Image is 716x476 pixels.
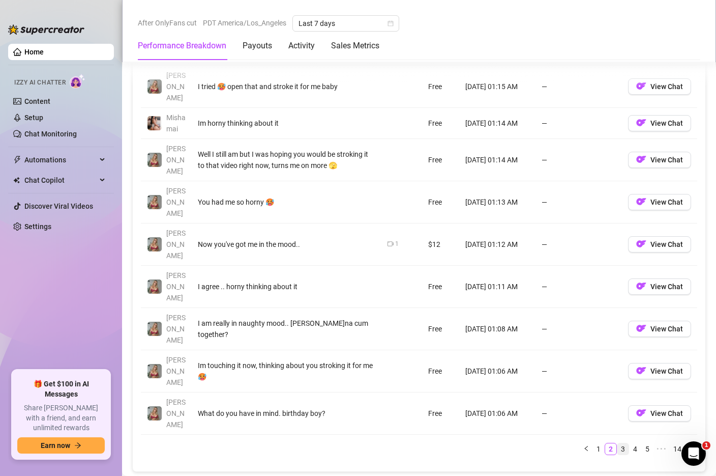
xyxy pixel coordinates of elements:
[166,398,186,429] span: [PERSON_NAME]
[650,240,683,248] span: View Chat
[636,154,646,164] img: OF
[147,195,162,209] img: Laura
[459,181,535,223] td: [DATE] 01:13 AM
[653,443,670,455] li: Next 5 Pages
[650,283,683,291] span: View Chat
[147,237,162,251] img: Laura
[650,156,683,164] span: View Chat
[628,369,691,377] a: OFView Chat
[650,198,683,206] span: View Chat
[650,367,683,375] span: View Chat
[422,181,459,223] td: Free
[535,266,622,308] td: —
[422,308,459,350] td: Free
[459,266,535,308] td: [DATE] 01:11 AM
[422,139,459,181] td: Free
[166,114,186,133] span: Mishamai
[628,405,691,422] button: OFView Chat
[628,411,691,419] a: OFView Chat
[24,152,97,168] span: Automations
[387,20,394,26] span: calendar
[331,40,379,52] div: Sales Metrics
[628,194,691,210] button: OFView Chat
[535,350,622,393] td: —
[636,197,646,207] img: OF
[628,115,691,131] button: OFView Chat
[535,308,622,350] td: —
[636,239,646,249] img: OF
[198,408,375,419] div: What do you have in mind. birthday boy?
[628,278,691,295] button: OFView Chat
[147,364,162,378] img: Laura
[628,363,691,379] button: OFView Chat
[422,66,459,108] td: Free
[628,242,691,250] a: OFView Chat
[459,393,535,435] td: [DATE] 01:06 AM
[681,441,706,466] iframe: Intercom live chat
[650,119,683,127] span: View Chat
[535,393,622,435] td: —
[628,78,691,95] button: OFView Chat
[628,200,691,208] a: OFView Chat
[288,40,315,52] div: Activity
[628,236,691,253] button: OFView Chat
[243,40,272,52] div: Payouts
[198,197,375,208] div: You had me so horny 🥵
[636,281,646,291] img: OF
[628,158,691,166] a: OFView Chat
[628,121,691,129] a: OFView Chat
[535,181,622,223] td: —
[593,443,604,455] a: 1
[166,71,186,102] span: [PERSON_NAME]
[535,223,622,266] td: —
[636,81,646,91] img: OF
[628,85,691,93] a: OFView Chat
[636,118,646,128] img: OF
[636,408,646,418] img: OF
[702,441,710,450] span: 1
[459,108,535,139] td: [DATE] 01:14 AM
[24,202,93,210] a: Discover Viral Videos
[17,379,105,399] span: 🎁 Get $100 in AI Messages
[299,16,393,31] span: Last 7 days
[459,139,535,181] td: [DATE] 01:14 AM
[459,350,535,393] td: [DATE] 01:06 AM
[74,442,81,449] span: arrow-right
[628,285,691,293] a: OFView Chat
[166,271,186,302] span: [PERSON_NAME]
[535,139,622,181] td: —
[636,323,646,333] img: OF
[147,406,162,421] img: Laura
[147,153,162,167] img: Laura
[422,350,459,393] td: Free
[650,82,683,91] span: View Chat
[580,443,592,455] button: left
[24,222,51,231] a: Settings
[13,156,21,164] span: thunderbolt
[653,443,670,455] span: •••
[628,152,691,168] button: OFView Chat
[147,322,162,336] img: Laura
[617,443,629,455] li: 3
[70,74,85,89] img: AI Chatter
[24,97,50,105] a: Content
[166,145,186,175] span: [PERSON_NAME]
[166,187,186,217] span: [PERSON_NAME]
[8,24,84,35] img: logo-BBDzfeDw.svg
[583,445,589,452] span: left
[41,441,70,450] span: Earn now
[198,118,375,129] div: Im horny thinking about it
[203,15,286,31] span: PDT America/Los_Angeles
[605,443,617,455] li: 2
[580,443,592,455] li: Previous Page
[166,356,186,386] span: [PERSON_NAME]
[24,172,97,188] span: Chat Copilot
[628,321,691,337] button: OFView Chat
[166,229,186,260] span: [PERSON_NAME]
[422,108,459,139] td: Free
[636,366,646,376] img: OF
[198,281,375,292] div: I agree .. horny thinking about it
[198,149,375,171] div: Well I still am but I was hoping you would be stroking it to that video right now, turns me on mo...
[166,314,186,344] span: [PERSON_NAME]
[459,308,535,350] td: [DATE] 01:08 AM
